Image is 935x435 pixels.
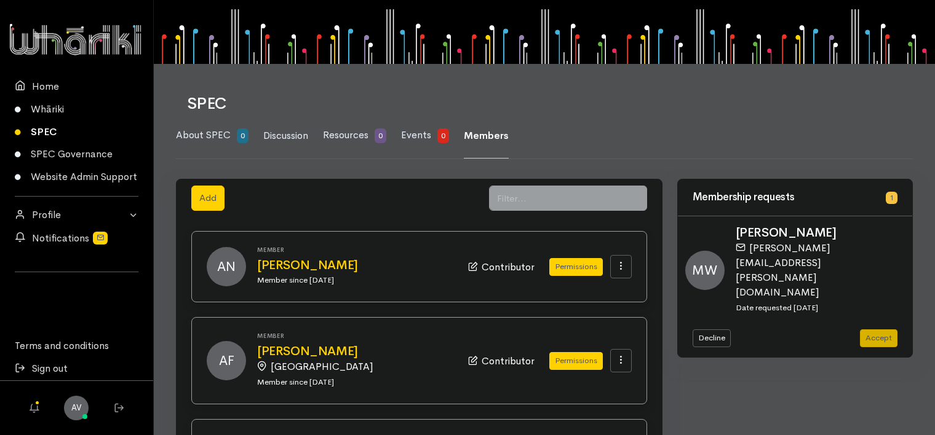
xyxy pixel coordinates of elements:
[401,113,449,159] a: Events 0
[685,251,725,290] span: MW
[176,113,249,159] a: About SPEC 0
[693,192,878,203] h3: Membership requests
[736,240,897,300] div: [PERSON_NAME][EMAIL_ADDRESS][PERSON_NAME][DOMAIN_NAME]
[263,129,308,142] span: Discussion
[323,128,368,141] span: Resources
[257,275,334,285] small: Member since [DATE]
[237,128,249,143] span: 0
[437,128,449,143] span: 0
[549,258,603,276] button: Permissions
[64,396,89,420] a: AV
[207,341,246,380] span: AF
[464,129,509,142] span: Members
[257,345,453,358] a: [PERSON_NAME]
[860,329,897,347] button: Accept
[176,128,231,141] span: About SPEC
[468,353,535,369] div: Contributor
[468,259,535,275] div: Contributor
[323,113,386,159] a: Resources 0
[257,377,334,387] small: Member since [DATE]
[464,114,509,159] a: Members
[191,186,225,211] button: Add
[263,114,308,159] a: Discussion
[257,332,453,339] h6: Member
[257,259,453,272] a: [PERSON_NAME]
[549,352,603,370] button: Permissions
[375,128,386,143] span: 0
[736,302,818,313] small: Date requested [DATE]
[257,358,446,374] div: [GEOGRAPHIC_DATA]
[693,329,731,347] button: Decline
[187,95,898,113] h1: SPEC
[207,247,246,286] span: AN
[52,280,101,295] iframe: LinkedIn Embedded Content
[736,226,905,240] h2: [PERSON_NAME]
[489,186,623,211] input: Filter...
[401,128,431,141] span: Events
[886,192,897,204] span: 1
[257,246,453,253] h6: Member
